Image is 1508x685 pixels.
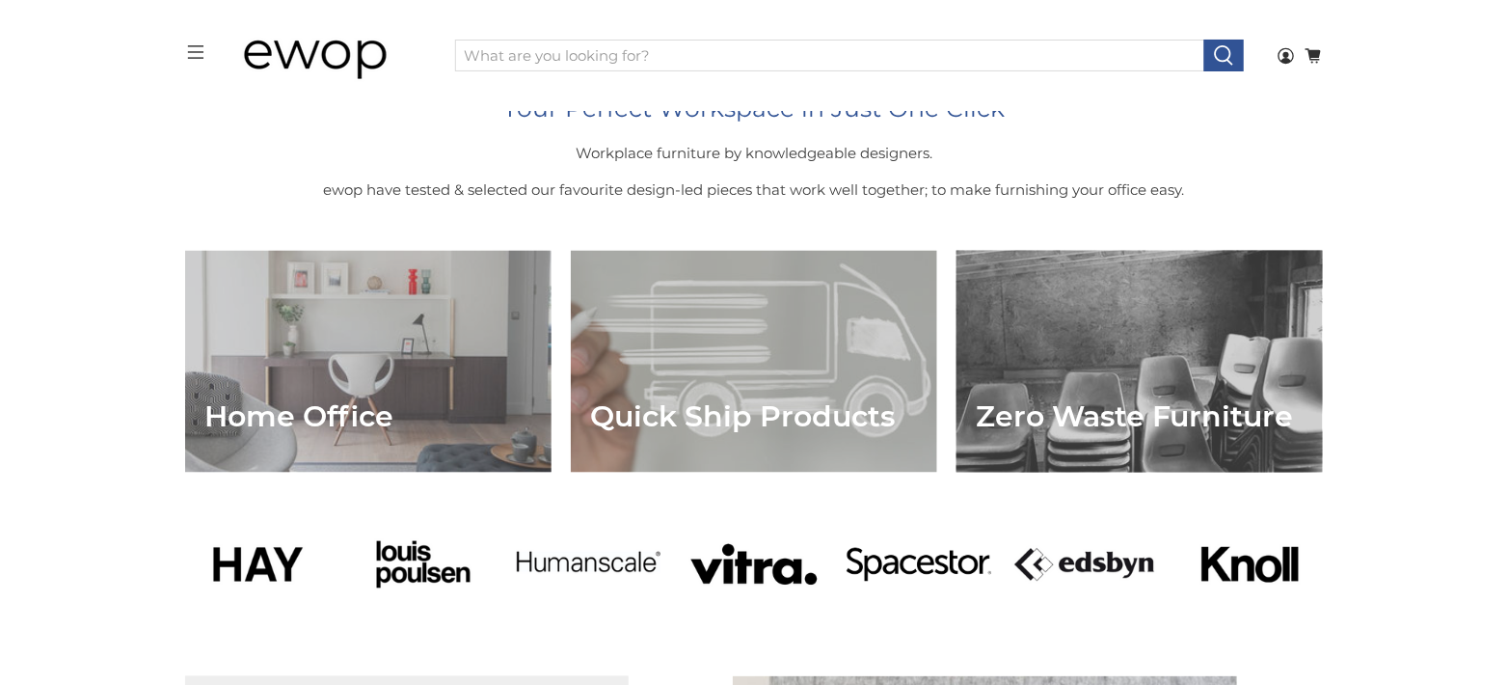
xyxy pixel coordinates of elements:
[227,143,1282,165] p: Workplace furniture by knowledgeable designers.
[204,401,393,434] span: Home Office
[227,179,1282,202] p: ewop have tested & selected our favourite design-led pieces that work well together; to make furn...
[185,251,552,473] a: Home Office
[956,251,1323,473] a: Zero Waste Furniture
[976,401,1294,434] span: Zero Waste Furniture
[455,40,1205,72] input: What are you looking for?
[185,492,331,638] img: HAY
[350,492,496,638] img: louis poulsen
[571,251,937,473] a: Quick Ship Products
[516,492,661,638] img: Humanscale
[590,401,895,434] span: Quick Ship Products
